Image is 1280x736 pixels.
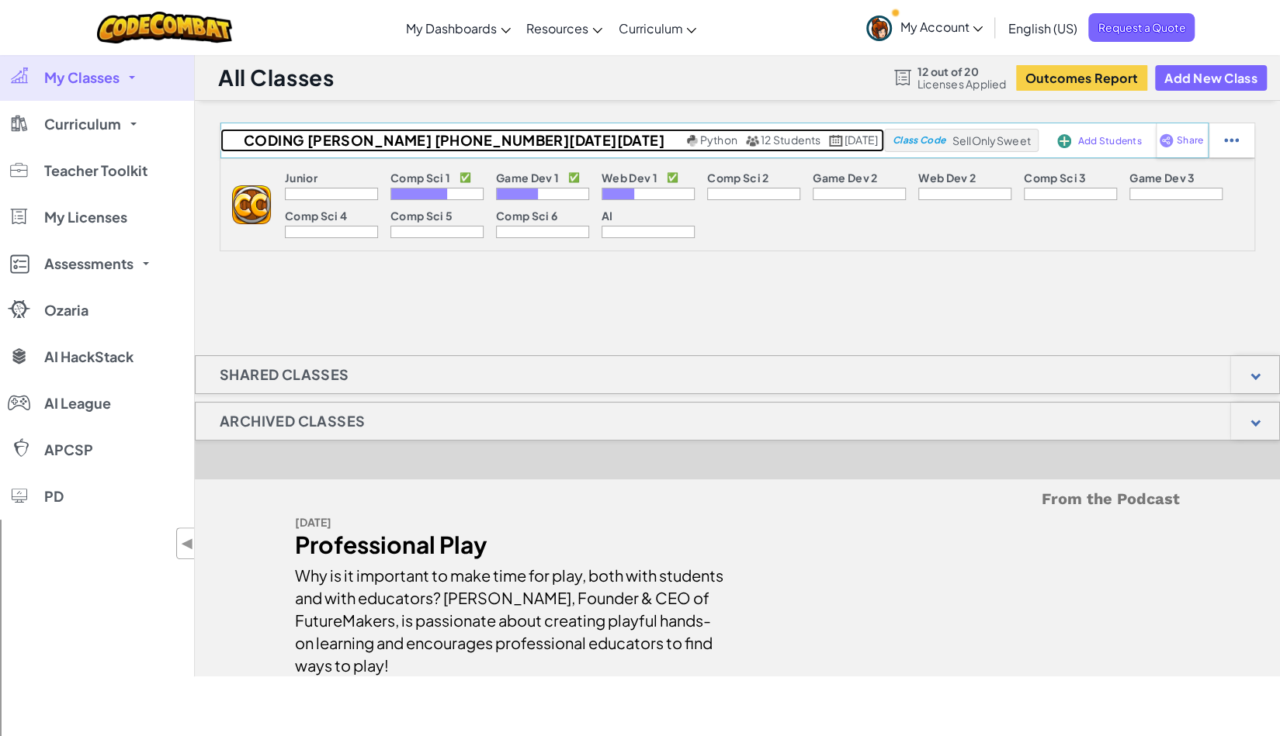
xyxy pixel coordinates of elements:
span: My Classes [44,71,120,85]
span: [DATE] [845,133,878,147]
span: Licenses Applied [918,78,1007,90]
span: 12 Students [761,133,821,147]
span: My Licenses [44,210,127,224]
span: AI League [44,396,111,410]
a: Request a Quote [1088,13,1195,42]
span: Curriculum [618,20,682,36]
span: SellOnlySweet [952,133,1030,147]
h1: All Classes [218,63,334,92]
img: IconAddStudents.svg [1057,134,1071,148]
span: Add Students [1077,136,1141,146]
button: Outcomes Report [1016,65,1147,91]
span: Ozaria [44,303,88,317]
button: Add New Class [1155,65,1267,91]
a: Curriculum [610,7,704,49]
a: English (US) [1000,7,1084,49]
img: IconShare_Purple.svg [1159,133,1174,147]
a: My Dashboards [398,7,519,49]
span: Python [700,133,737,147]
img: calendar.svg [829,135,843,147]
img: avatar [866,16,892,41]
div: Move To ... [6,34,1274,48]
img: MultipleUsers.png [745,135,759,147]
a: CODING [PERSON_NAME] [PHONE_NUMBER][DATE][DATE] Python 12 Students [DATE] [220,129,884,152]
img: python.png [687,135,699,147]
a: My Account [859,3,990,52]
div: Delete [6,48,1274,62]
div: Sign out [6,76,1274,90]
span: Assessments [44,257,134,271]
span: AI HackStack [44,350,134,364]
span: Teacher Toolkit [44,164,147,178]
div: Move To ... [6,104,1274,118]
span: English (US) [1008,20,1077,36]
div: Sort New > Old [6,20,1274,34]
div: Rename [6,90,1274,104]
img: CodeCombat logo [97,12,233,43]
h2: CODING [PERSON_NAME] [PHONE_NUMBER][DATE][DATE] [220,129,683,152]
span: My Dashboards [406,20,497,36]
span: Curriculum [44,117,121,131]
span: ◀ [181,532,194,555]
span: My Account [900,19,983,35]
div: Sort A > Z [6,6,1274,20]
div: Options [6,62,1274,76]
span: Resources [526,20,588,36]
span: Share [1177,136,1203,145]
a: Resources [519,7,610,49]
span: Class Code [893,136,945,145]
span: 12 out of 20 [918,65,1007,78]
